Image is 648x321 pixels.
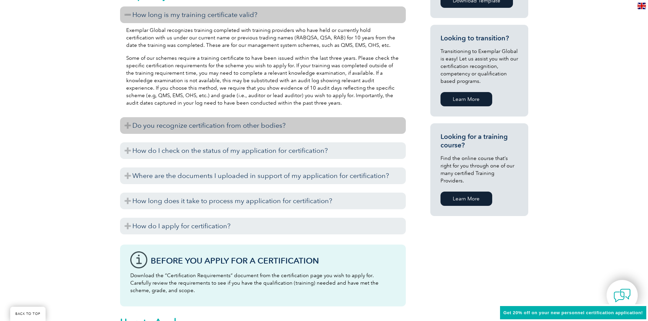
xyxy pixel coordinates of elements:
[441,192,492,206] a: Learn More
[151,256,396,265] h3: Before You Apply For a Certification
[120,193,406,209] h3: How long does it take to process my application for certification?
[614,287,631,304] img: contact-chat.png
[441,155,518,184] p: Find the online course that’s right for you through one of our many certified Training Providers.
[120,142,406,159] h3: How do I check on the status of my application for certification?
[120,117,406,134] h3: Do you recognize certification from other bodies?
[441,132,518,149] h3: Looking for a training course?
[10,307,46,321] a: BACK TO TOP
[126,54,400,107] p: Some of our schemes require a training certificate to have been issued within the last three year...
[637,3,646,9] img: en
[503,310,643,315] span: Get 20% off on your new personnel certification application!
[441,92,492,106] a: Learn More
[130,272,396,294] p: Download the “Certification Requirements” document from the certification page you wish to apply ...
[441,48,518,85] p: Transitioning to Exemplar Global is easy! Let us assist you with our certification recognition, c...
[120,6,406,23] h3: How long is my training certificate valid?
[441,34,518,42] h3: Looking to transition?
[126,26,400,49] p: Exemplar Global recognizes training completed with training providers who have held or currently ...
[120,167,406,184] h3: Where are the documents I uploaded in support of my application for certification?
[120,218,406,234] h3: How do I apply for certification?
